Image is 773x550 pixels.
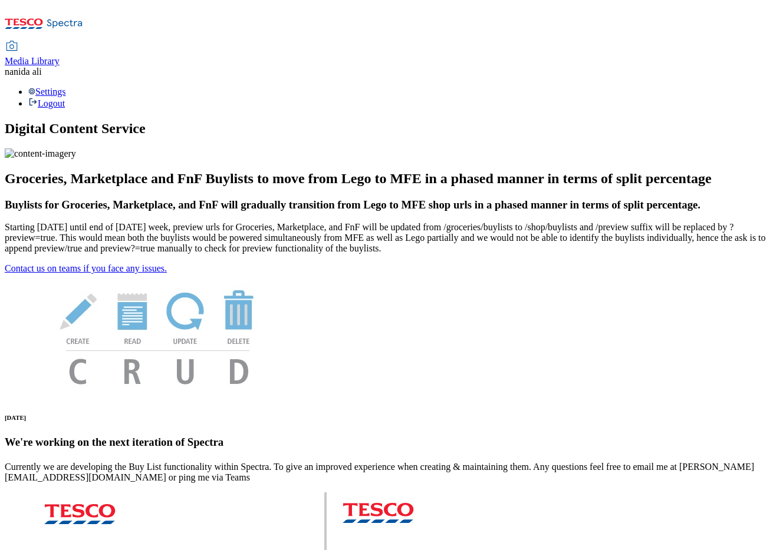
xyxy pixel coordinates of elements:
h2: Groceries, Marketplace and FnF Buylists to move from Lego to MFE in a phased manner in terms of s... [5,171,768,187]
h1: Digital Content Service [5,121,768,137]
img: News Image [5,274,311,397]
a: Settings [28,87,66,97]
h3: We're working on the next iteration of Spectra [5,436,768,449]
a: Media Library [5,42,60,67]
p: Currently we are developing the Buy List functionality within Spectra. To give an improved experi... [5,462,768,483]
span: nida ali [14,67,42,77]
span: na [5,67,14,77]
p: Starting [DATE] until end of [DATE] week, preview urls for Groceries, Marketplace, and FnF will b... [5,222,768,254]
a: Logout [28,98,65,108]
span: Media Library [5,56,60,66]
h3: Buylists for Groceries, Marketplace, and FnF will gradually transition from Lego to MFE shop urls... [5,198,768,211]
h6: [DATE] [5,414,768,421]
img: content-imagery [5,148,76,159]
a: Contact us on teams if you face any issues. [5,263,167,273]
